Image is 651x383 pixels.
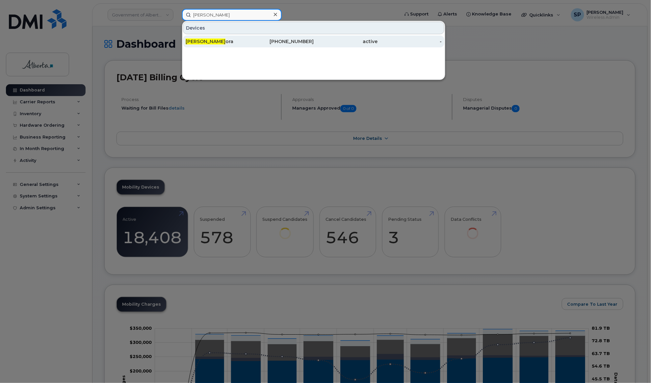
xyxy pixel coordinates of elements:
div: ora [186,38,250,45]
div: Devices [183,22,444,34]
div: active [314,38,378,45]
span: [PERSON_NAME] [186,38,225,44]
div: - [378,38,442,45]
div: [PHONE_NUMBER] [250,38,314,45]
a: [PERSON_NAME]ora[PHONE_NUMBER]active- [183,36,444,47]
